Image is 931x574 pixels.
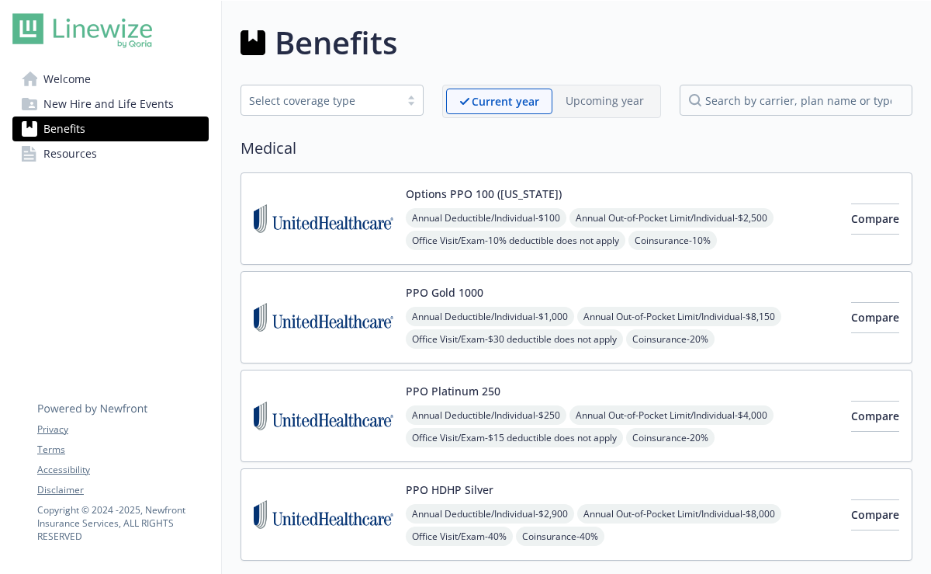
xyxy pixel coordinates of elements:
[37,463,208,477] a: Accessibility
[254,186,393,252] img: United Healthcare Insurance Company carrier logo
[406,284,483,301] button: PPO Gold 1000
[12,141,209,166] a: Resources
[406,208,566,228] span: Annual Deductible/Individual - $100
[12,67,209,92] a: Welcome
[851,204,899,235] button: Compare
[851,409,899,423] span: Compare
[43,117,85,141] span: Benefits
[241,137,912,160] h2: Medical
[406,428,623,447] span: Office Visit/Exam - $15 deductible does not apply
[406,186,562,202] button: Options PPO 100 ([US_STATE])
[406,504,574,524] span: Annual Deductible/Individual - $2,900
[569,208,774,228] span: Annual Out-of-Pocket Limit/Individual - $2,500
[851,310,899,325] span: Compare
[680,85,912,116] input: search by carrier, plan name or type
[254,284,393,350] img: United Healthcare Insurance Company carrier logo
[406,405,566,425] span: Annual Deductible/Individual - $250
[577,504,781,524] span: Annual Out-of-Pocket Limit/Individual - $8,000
[406,329,623,349] span: Office Visit/Exam - $30 deductible does not apply
[12,92,209,117] a: New Hire and Life Events
[851,507,899,522] span: Compare
[12,117,209,141] a: Benefits
[37,503,208,543] p: Copyright © 2024 - 2025 , Newfront Insurance Services, ALL RIGHTS RESERVED
[406,307,574,326] span: Annual Deductible/Individual - $1,000
[406,527,513,546] span: Office Visit/Exam - 40%
[577,307,781,326] span: Annual Out-of-Pocket Limit/Individual - $8,150
[566,92,644,109] p: Upcoming year
[516,527,604,546] span: Coinsurance - 40%
[254,383,393,449] img: United Healthcare Insurance Company carrier logo
[851,302,899,333] button: Compare
[851,401,899,432] button: Compare
[37,423,208,437] a: Privacy
[569,405,774,425] span: Annual Out-of-Pocket Limit/Individual - $4,000
[43,67,91,92] span: Welcome
[406,482,493,498] button: PPO HDHP Silver
[851,499,899,531] button: Compare
[552,89,657,114] span: Upcoming year
[406,383,500,399] button: PPO Platinum 250
[37,443,208,457] a: Terms
[628,231,717,250] span: Coinsurance - 10%
[43,92,174,117] span: New Hire and Life Events
[249,92,392,109] div: Select coverage type
[472,93,539,110] p: Current year
[37,483,208,497] a: Disclaimer
[254,482,393,548] img: United Healthcare Insurance Company carrier logo
[275,19,397,66] h1: Benefits
[626,428,715,447] span: Coinsurance - 20%
[406,231,625,250] span: Office Visit/Exam - 10% deductible does not apply
[851,211,899,226] span: Compare
[43,141,97,166] span: Resources
[626,329,715,349] span: Coinsurance - 20%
